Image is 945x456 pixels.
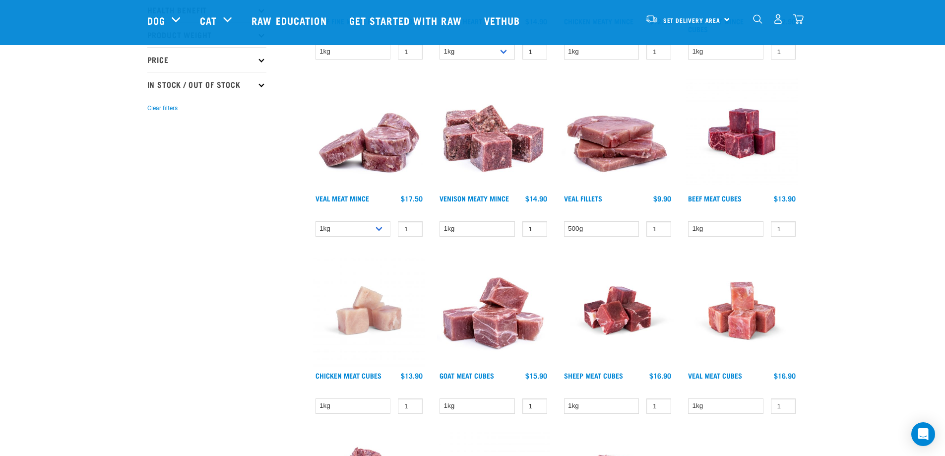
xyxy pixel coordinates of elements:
a: Goat Meat Cubes [440,374,494,377]
img: van-moving.png [645,14,658,23]
input: 1 [771,221,796,237]
img: home-icon@2x.png [793,14,804,24]
input: 1 [398,44,423,60]
img: user.png [773,14,783,24]
img: Chicken meat [313,255,426,367]
a: Cat [200,13,217,28]
div: $9.90 [653,195,671,202]
img: Beef Meat Cubes 1669 [686,77,798,190]
button: Clear filters [147,104,178,113]
a: Chicken Meat Cubes [315,374,381,377]
div: $16.90 [649,372,671,380]
div: $14.90 [525,195,547,202]
div: $13.90 [401,372,423,380]
a: Veal Fillets [564,196,602,200]
input: 1 [398,398,423,414]
div: $16.90 [774,372,796,380]
img: home-icon-1@2x.png [753,14,762,24]
input: 1 [646,44,671,60]
span: Set Delivery Area [663,18,721,22]
input: 1 [771,398,796,414]
a: Sheep Meat Cubes [564,374,623,377]
a: Dog [147,13,165,28]
img: Sheep Meat [562,255,674,367]
a: Veal Meat Cubes [688,374,742,377]
div: Open Intercom Messenger [911,422,935,446]
img: Stack Of Raw Veal Fillets [562,77,674,190]
div: $15.90 [525,372,547,380]
img: 1160 Veal Meat Mince Medallions 01 [313,77,426,190]
a: Beef Meat Cubes [688,196,742,200]
p: In Stock / Out Of Stock [147,72,266,97]
a: Venison Meaty Mince [440,196,509,200]
input: 1 [398,221,423,237]
input: 1 [646,221,671,237]
input: 1 [771,44,796,60]
input: 1 [522,398,547,414]
input: 1 [522,221,547,237]
input: 1 [522,44,547,60]
div: $17.50 [401,195,423,202]
div: $13.90 [774,195,796,202]
img: 1184 Wild Goat Meat Cubes Boneless 01 [437,255,550,367]
img: 1117 Venison Meat Mince 01 [437,77,550,190]
p: Price [147,47,266,72]
a: Get started with Raw [339,0,474,40]
a: Vethub [474,0,533,40]
input: 1 [646,398,671,414]
img: Veal Meat Cubes8454 [686,255,798,367]
a: Raw Education [242,0,339,40]
a: Veal Meat Mince [315,196,369,200]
